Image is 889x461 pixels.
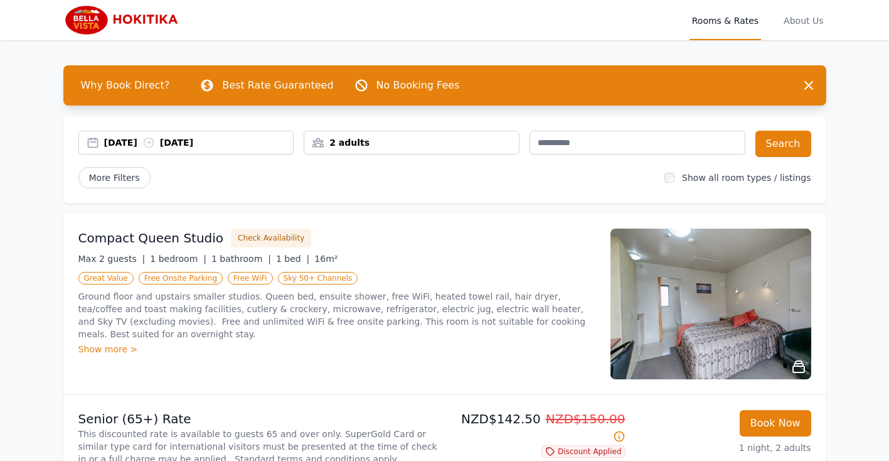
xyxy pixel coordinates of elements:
p: Senior (65+) Rate [78,410,440,428]
span: 16m² [314,254,338,264]
span: More Filters [78,167,151,188]
label: Show all room types / listings [682,173,811,183]
span: Discount Applied [541,445,625,458]
button: Book Now [740,410,811,437]
p: NZD$142.50 [450,410,625,445]
span: Great Value [78,272,134,285]
span: 1 bathroom | [211,254,271,264]
span: Max 2 guests | [78,254,146,264]
p: 1 night, 2 adults [636,442,811,454]
h3: Compact Queen Studio [78,229,224,247]
p: Best Rate Guaranteed [222,78,333,93]
button: Check Availability [231,229,311,247]
span: Free Onsite Parking [139,272,223,285]
span: 1 bed | [276,254,309,264]
span: Sky 50+ Channels [278,272,358,285]
div: [DATE] [DATE] [104,136,294,149]
span: NZD$150.00 [546,411,625,426]
span: Why Book Direct? [71,73,180,98]
p: Ground floor and upstairs smaller studios. Queen bed, ensuite shower, free WiFi, heated towel rai... [78,290,595,340]
p: No Booking Fees [376,78,460,93]
div: Show more > [78,343,595,355]
img: Bella Vista Hokitika [63,5,184,35]
span: Free WiFi [228,272,273,285]
div: 2 adults [304,136,519,149]
span: 1 bedroom | [150,254,206,264]
button: Search [755,131,811,157]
